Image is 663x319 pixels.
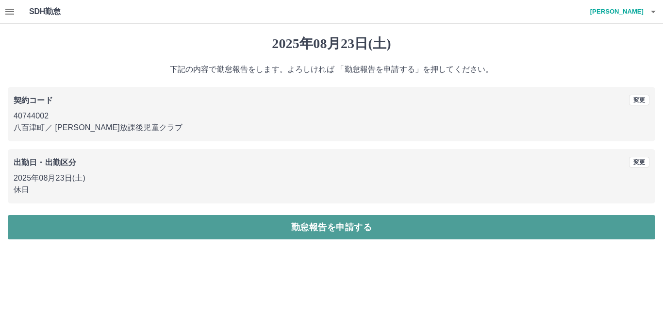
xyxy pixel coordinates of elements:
[8,64,655,75] p: 下記の内容で勤怠報告をします。よろしければ 「勤怠報告を申請する」を押してください。
[629,157,649,168] button: 変更
[14,122,649,134] p: 八百津町 ／ [PERSON_NAME]放課後児童クラブ
[8,35,655,52] h1: 2025年08月23日(土)
[14,110,649,122] p: 40744002
[14,172,649,184] p: 2025年08月23日(土)
[629,95,649,105] button: 変更
[14,96,53,104] b: 契約コード
[14,184,649,196] p: 休日
[14,158,76,167] b: 出勤日・出勤区分
[8,215,655,239] button: 勤怠報告を申請する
